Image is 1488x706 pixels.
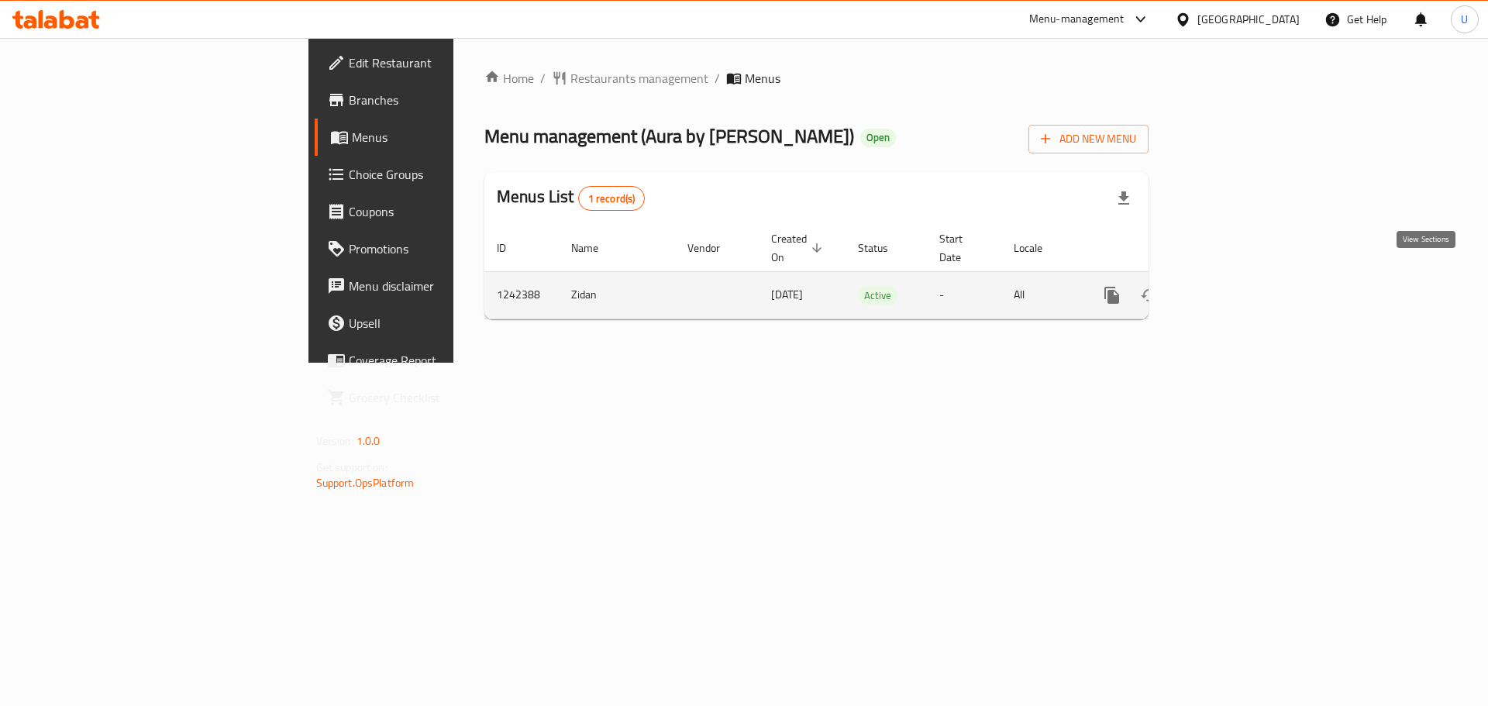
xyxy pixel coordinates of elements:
[315,81,557,119] a: Branches
[559,271,675,319] td: Zidan
[484,225,1255,319] table: enhanced table
[316,473,415,493] a: Support.OpsPlatform
[316,431,354,451] span: Version:
[771,284,803,305] span: [DATE]
[1028,125,1149,153] button: Add New Menu
[858,287,897,305] span: Active
[315,379,557,416] a: Grocery Checklist
[349,314,545,332] span: Upsell
[578,186,646,211] div: Total records count
[315,193,557,230] a: Coupons
[687,239,740,257] span: Vendor
[349,202,545,221] span: Coupons
[579,191,645,206] span: 1 record(s)
[858,286,897,305] div: Active
[349,277,545,295] span: Menu disclaimer
[1001,271,1081,319] td: All
[1081,225,1255,272] th: Actions
[860,129,896,147] div: Open
[349,351,545,370] span: Coverage Report
[484,119,854,153] span: Menu management ( Aura by [PERSON_NAME] )
[927,271,1001,319] td: -
[349,239,545,258] span: Promotions
[356,431,381,451] span: 1.0.0
[1461,11,1468,28] span: U
[1014,239,1063,257] span: Locale
[497,185,645,211] h2: Menus List
[315,156,557,193] a: Choice Groups
[570,69,708,88] span: Restaurants management
[349,165,545,184] span: Choice Groups
[315,44,557,81] a: Edit Restaurant
[745,69,780,88] span: Menus
[1197,11,1300,28] div: [GEOGRAPHIC_DATA]
[860,131,896,144] span: Open
[1105,180,1142,217] div: Export file
[315,230,557,267] a: Promotions
[552,69,708,88] a: Restaurants management
[316,457,387,477] span: Get support on:
[352,128,545,146] span: Menus
[1041,129,1136,149] span: Add New Menu
[484,69,1149,88] nav: breadcrumb
[315,119,557,156] a: Menus
[1029,10,1125,29] div: Menu-management
[571,239,618,257] span: Name
[315,267,557,305] a: Menu disclaimer
[715,69,720,88] li: /
[315,342,557,379] a: Coverage Report
[349,91,545,109] span: Branches
[349,388,545,407] span: Grocery Checklist
[315,305,557,342] a: Upsell
[1094,277,1131,314] button: more
[349,53,545,72] span: Edit Restaurant
[858,239,908,257] span: Status
[939,229,983,267] span: Start Date
[771,229,827,267] span: Created On
[497,239,526,257] span: ID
